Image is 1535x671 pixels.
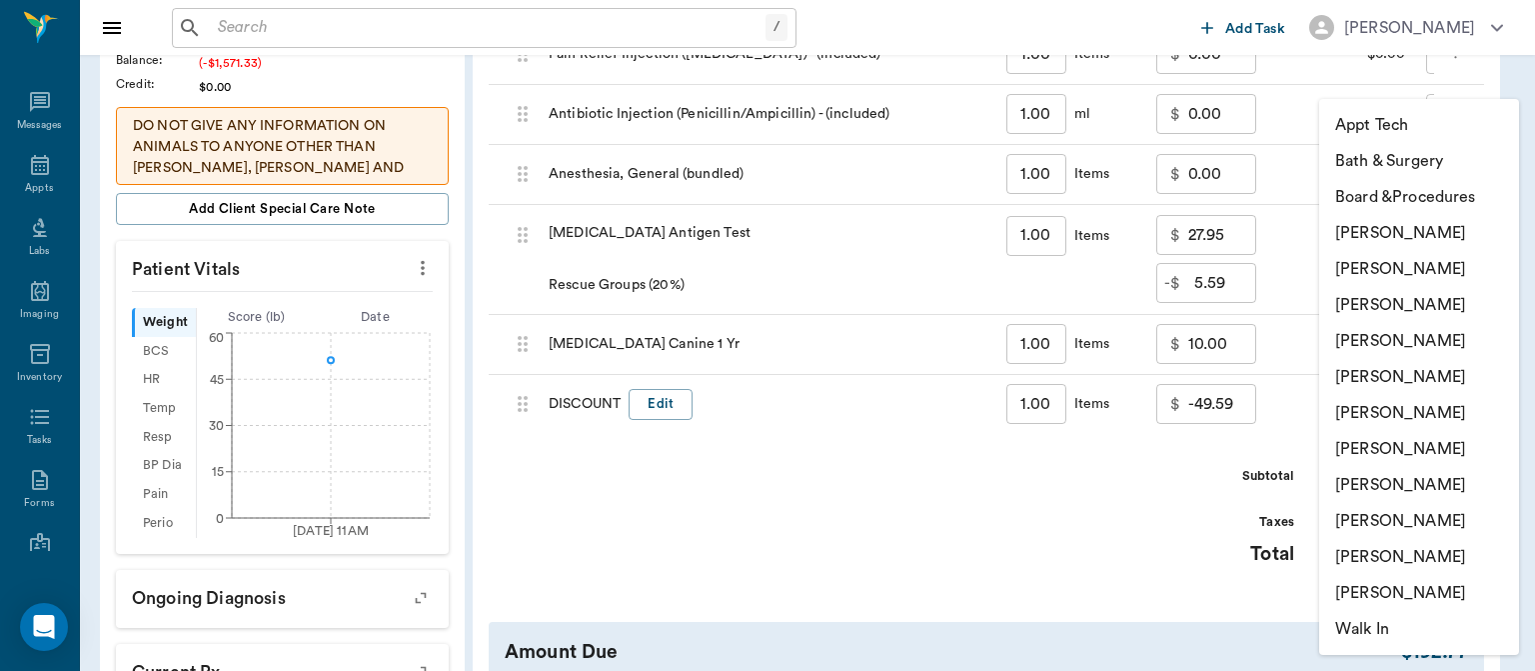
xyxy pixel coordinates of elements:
[1319,611,1519,647] li: Walk In
[1319,431,1519,467] li: [PERSON_NAME]
[1319,359,1519,395] li: [PERSON_NAME]
[1319,215,1519,251] li: [PERSON_NAME]
[1319,395,1519,431] li: [PERSON_NAME]
[1319,539,1519,575] li: [PERSON_NAME]
[1319,323,1519,359] li: [PERSON_NAME]
[1319,287,1519,323] li: [PERSON_NAME]
[1319,179,1519,215] li: Board &Procedures
[1319,143,1519,179] li: Bath & Surgery
[1319,107,1519,143] li: Appt Tech
[20,603,68,651] div: Open Intercom Messenger
[1319,503,1519,539] li: [PERSON_NAME]
[1319,467,1519,503] li: [PERSON_NAME]
[1319,251,1519,287] li: [PERSON_NAME]
[1319,575,1519,611] li: [PERSON_NAME]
